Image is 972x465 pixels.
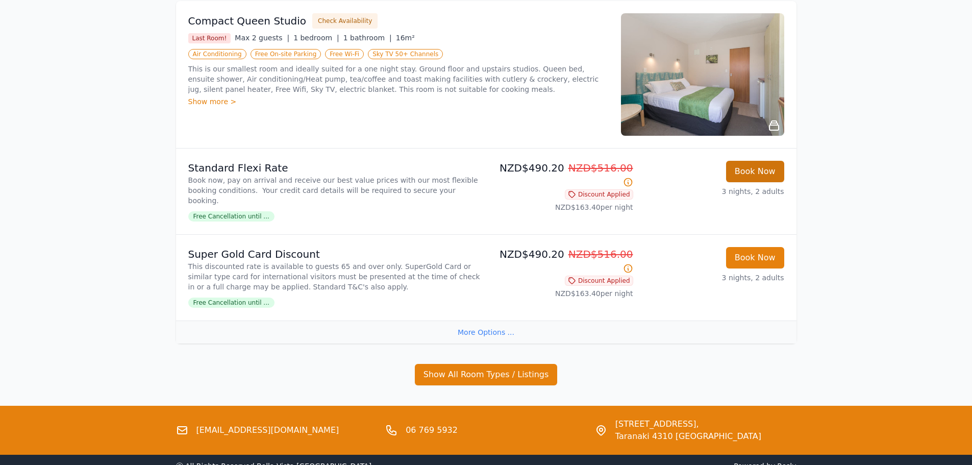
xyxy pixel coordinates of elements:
[188,33,231,43] span: Last Room!
[188,96,609,107] div: Show more >
[726,161,784,182] button: Book Now
[293,34,339,42] span: 1 bedroom |
[325,49,364,59] span: Free Wi-Fi
[188,175,482,206] p: Book now, pay on arrival and receive our best value prices with our most flexible booking conditi...
[490,288,633,299] p: NZD$163.40 per night
[188,211,275,222] span: Free Cancellation until ...
[368,49,443,59] span: Sky TV 50+ Channels
[568,162,633,174] span: NZD$516.00
[641,273,784,283] p: 3 nights, 2 adults
[396,34,415,42] span: 16m²
[188,247,482,261] p: Super Gold Card Discount
[176,321,796,344] div: More Options ...
[490,247,633,276] p: NZD$490.20
[406,424,458,436] a: 06 769 5932
[188,261,482,292] p: This discounted rate is available to guests 65 and over only. SuperGold Card or similar type card...
[188,14,307,28] h3: Compact Queen Studio
[188,298,275,308] span: Free Cancellation until ...
[490,161,633,189] p: NZD$490.20
[312,13,378,29] button: Check Availability
[615,418,761,430] span: [STREET_ADDRESS],
[235,34,289,42] span: Max 2 guests |
[565,276,633,286] span: Discount Applied
[343,34,392,42] span: 1 bathroom |
[188,161,482,175] p: Standard Flexi Rate
[415,364,558,385] button: Show All Room Types / Listings
[188,64,609,94] p: This is our smallest room and ideally suited for a one night stay. Ground floor and upstairs stud...
[251,49,321,59] span: Free On-site Parking
[196,424,339,436] a: [EMAIL_ADDRESS][DOMAIN_NAME]
[615,430,761,443] span: Taranaki 4310 [GEOGRAPHIC_DATA]
[490,202,633,212] p: NZD$163.40 per night
[568,248,633,260] span: NZD$516.00
[565,189,633,200] span: Discount Applied
[188,49,246,59] span: Air Conditioning
[641,186,784,197] p: 3 nights, 2 adults
[726,247,784,268] button: Book Now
